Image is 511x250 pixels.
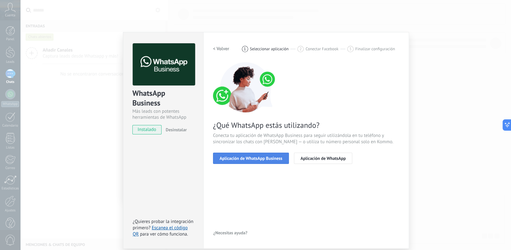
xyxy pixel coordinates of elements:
[213,62,279,112] img: connect number
[132,108,194,120] div: Más leads con potentes herramientas de WhatsApp
[294,153,352,164] button: Aplicación de WhatsApp
[133,225,188,237] a: Escanea el código QR
[250,46,289,51] span: Seleccionar aplicación
[213,43,229,55] button: < Volver
[213,153,289,164] button: Aplicación de WhatsApp Business
[213,231,248,235] span: ¿Necesitas ayuda?
[163,125,187,134] button: Desinstalar
[213,228,248,237] button: ¿Necesitas ayuda?
[300,46,302,52] span: 2
[220,156,282,160] span: Aplicación de WhatsApp Business
[213,46,229,52] h2: < Volver
[301,156,346,160] span: Aplicación de WhatsApp
[133,219,194,231] span: ¿Quieres probar la integración primero?
[349,46,351,52] span: 3
[133,125,161,134] span: instalado
[213,120,399,130] span: ¿Qué WhatsApp estás utilizando?
[133,43,195,86] img: logo_main.png
[140,231,188,237] span: para ver cómo funciona.
[132,88,194,108] div: WhatsApp Business
[306,46,338,51] span: Conectar Facebook
[244,46,246,52] span: 1
[355,46,395,51] span: Finalizar configuración
[166,127,187,133] span: Desinstalar
[213,133,399,145] span: Conecta tu aplicación de WhatsApp Business para seguir utilizándola en tu teléfono y sincronizar ...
